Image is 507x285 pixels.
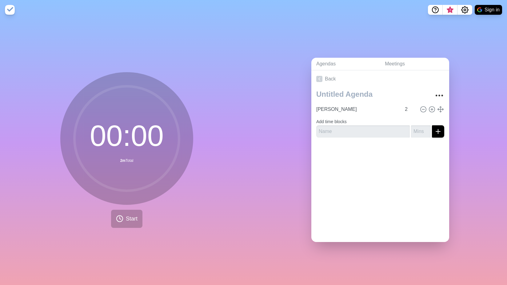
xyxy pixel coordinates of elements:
input: Mins [411,125,431,138]
input: Mins [402,103,417,115]
img: timeblocks logo [5,5,15,15]
input: Name [316,125,410,138]
span: Start [126,215,138,223]
img: google logo [477,7,482,12]
a: Agendas [311,58,380,70]
a: Meetings [380,58,449,70]
span: 3 [448,8,453,13]
button: Help [428,5,443,15]
button: What’s new [443,5,457,15]
button: Sign in [475,5,502,15]
button: Settings [457,5,472,15]
button: More [433,89,445,102]
button: Start [111,210,142,228]
a: Back [311,70,449,88]
label: Add time blocks [316,119,347,124]
input: Name [314,103,401,115]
